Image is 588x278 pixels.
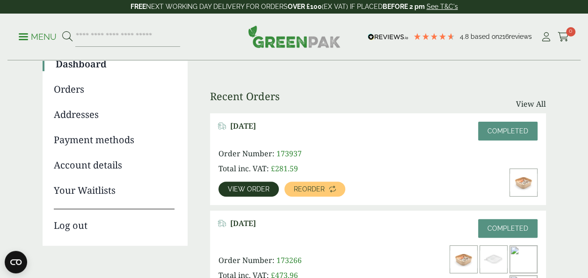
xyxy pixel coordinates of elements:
span: View order [228,186,269,192]
i: Cart [558,32,569,42]
span: Order Number: [218,255,275,265]
img: 2723009-1000ml-Square-Kraft-Bowl-with-Sushi-contents-scaled-300x200.jpg [510,169,537,196]
a: Your Waitlists [54,183,174,198]
a: Dashboard [56,57,174,71]
strong: OVER £100 [288,3,322,10]
img: dsc_0111a_1_3-300x449.jpg [510,246,537,273]
span: 0 [566,27,575,37]
p: Menu [19,31,57,43]
span: Completed [487,127,528,135]
h3: Recent Orders [210,90,280,102]
span: [DATE] [230,219,256,228]
a: Log out [54,209,174,233]
i: My Account [540,32,552,42]
a: View All [516,98,546,110]
span: [DATE] [230,122,256,131]
span: Completed [487,225,528,232]
img: REVIEWS.io [368,34,408,40]
a: See T&C's [427,3,458,10]
span: 173937 [276,148,302,159]
span: £ [271,163,275,174]
span: 173266 [276,255,302,265]
span: Based on [471,33,499,40]
a: Reorder [284,182,345,197]
span: Reorder [294,186,325,192]
a: Account details [54,158,174,172]
span: 4.8 [460,33,471,40]
strong: FREE [131,3,146,10]
span: reviews [509,33,532,40]
a: 0 [558,30,569,44]
a: Menu [19,31,57,41]
strong: BEFORE 2 pm [383,3,425,10]
div: 4.79 Stars [413,32,455,41]
span: Order Number: [218,148,275,159]
button: Open CMP widget [5,251,27,273]
a: Orders [54,82,174,96]
a: Payment methods [54,133,174,147]
img: 2723010-Square-Kraft-Bowl-Lid-fits-500-to-1400ml-Square-Bowls-1-scaled-300x200.jpg [480,246,507,273]
span: Total inc. VAT: [218,163,269,174]
img: GreenPak Supplies [248,25,341,48]
a: Addresses [54,108,174,122]
span: 216 [499,33,509,40]
img: 2723009-1000ml-Square-Kraft-Bowl-with-Sushi-contents-scaled-300x200.jpg [450,246,477,273]
a: View order [218,182,279,197]
bdi: 281.59 [271,163,298,174]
